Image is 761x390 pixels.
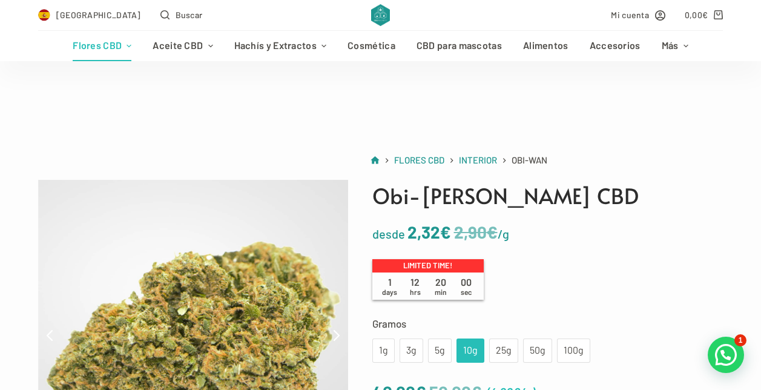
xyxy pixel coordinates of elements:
[394,153,444,168] a: Flores CBD
[454,222,498,242] bdi: 2,90
[487,222,498,242] span: €
[464,343,477,359] div: 10g
[372,180,723,212] h1: Obi-[PERSON_NAME] CBD
[611,8,649,22] span: Mi cuenta
[142,31,223,61] a: Aceite CBD
[380,343,387,359] div: 1g
[410,288,421,296] span: hrs
[62,31,142,61] a: Flores CBD
[407,222,451,242] bdi: 2,32
[530,343,545,359] div: 50g
[651,31,699,61] a: Más
[498,226,509,241] span: /g
[453,276,479,297] span: 00
[56,8,141,22] span: [GEOGRAPHIC_DATA]
[337,31,406,61] a: Cosmética
[611,8,665,22] a: Mi cuenta
[62,31,699,61] nav: Menú de cabecera
[564,343,583,359] div: 100g
[512,153,547,168] span: Obi-Wan
[461,288,472,296] span: sec
[38,8,141,22] a: Select Country
[685,10,708,20] bdi: 0,00
[407,343,416,359] div: 3g
[38,9,50,21] img: ES Flag
[403,276,428,297] span: 12
[685,8,723,22] a: Carro de compra
[435,343,444,359] div: 5g
[394,154,444,165] span: Flores CBD
[512,31,579,61] a: Alimentos
[176,8,203,22] span: Buscar
[223,31,337,61] a: Hachís y Extractos
[440,222,451,242] span: €
[459,154,497,165] span: Interior
[579,31,651,61] a: Accesorios
[435,288,447,296] span: min
[406,31,512,61] a: CBD para mascotas
[702,10,708,20] span: €
[459,153,497,168] a: Interior
[160,8,203,22] button: Abrir formulario de búsqueda
[496,343,511,359] div: 25g
[382,288,397,296] span: days
[371,4,390,26] img: CBD Alchemy
[377,276,403,297] span: 1
[372,315,723,332] label: Gramos
[372,226,405,241] span: desde
[372,259,484,273] p: Limited time!
[428,276,453,297] span: 20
